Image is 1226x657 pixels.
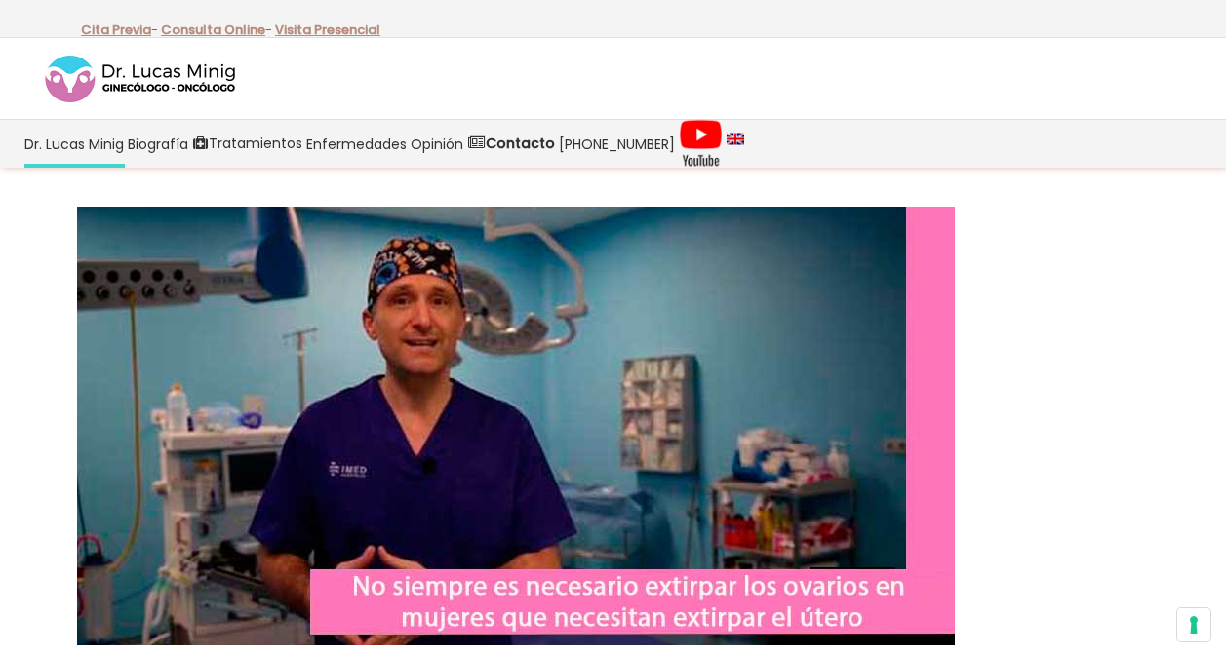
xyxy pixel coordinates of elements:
button: Sus preferencias de consentimiento para tecnologías de seguimiento [1177,608,1210,641]
a: Videos Youtube Ginecología [677,120,725,168]
a: Biografía [126,120,190,168]
p: - [81,18,158,43]
a: Contacto [465,120,557,168]
a: Consulta Online [161,20,265,39]
span: Biografía [128,133,188,155]
a: Visita Presencial [275,20,380,39]
a: language english [725,120,746,168]
img: [:es]Extirpar Utero no es necesario Extirpar los ovarios[:] [77,207,955,645]
img: language english [727,133,744,144]
a: Cita Previa [81,20,151,39]
span: Tratamientos [209,133,302,155]
p: - [161,18,272,43]
a: Tratamientos [190,120,304,168]
span: Dr. Lucas Minig [24,133,124,155]
a: [PHONE_NUMBER] [557,120,677,168]
a: Dr. Lucas Minig [22,120,126,168]
a: Opinión [409,120,465,168]
span: Enfermedades [306,133,407,155]
img: Videos Youtube Ginecología [679,119,723,168]
span: [PHONE_NUMBER] [559,133,675,155]
strong: Contacto [486,134,555,153]
a: Enfermedades [304,120,409,168]
span: Opinión [411,133,463,155]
